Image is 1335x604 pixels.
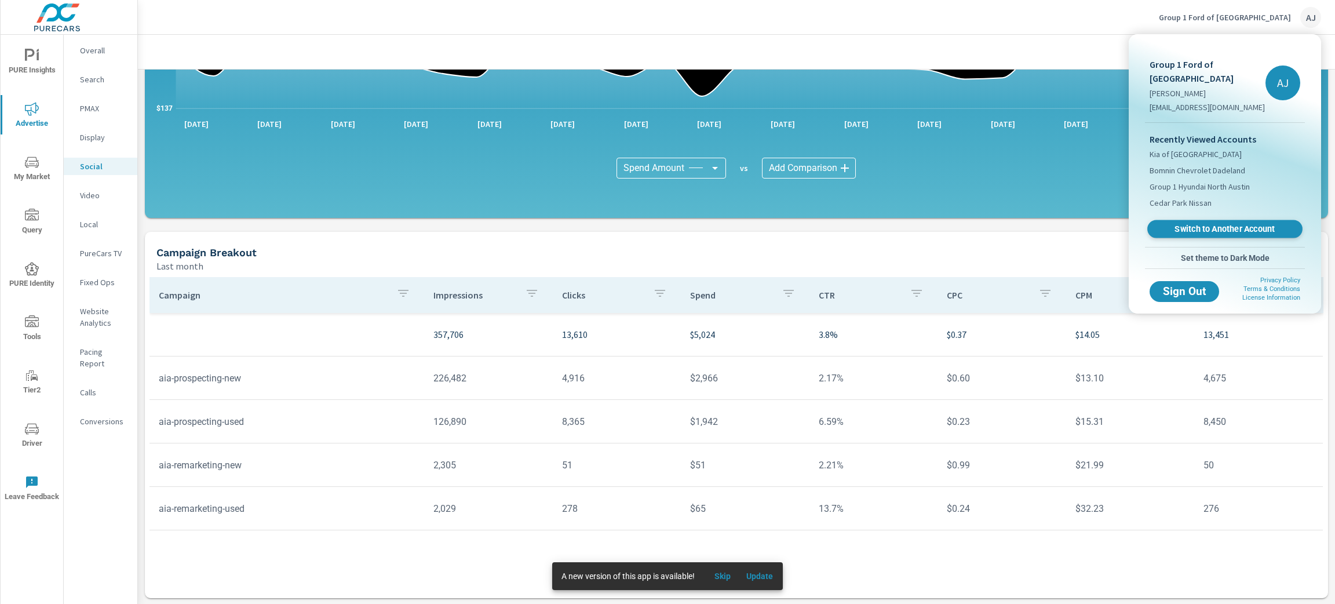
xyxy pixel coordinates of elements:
span: Kia of [GEOGRAPHIC_DATA] [1150,148,1242,160]
div: AJ [1265,66,1300,100]
span: Group 1 Hyundai North Austin [1150,181,1250,192]
p: [EMAIL_ADDRESS][DOMAIN_NAME] [1150,101,1265,113]
p: Recently Viewed Accounts [1150,132,1300,146]
span: Switch to Another Account [1154,224,1296,235]
button: Set theme to Dark Mode [1145,248,1305,268]
button: Sign Out [1150,281,1219,302]
span: Sign Out [1159,286,1210,297]
span: Cedar Park Nissan [1150,197,1212,209]
a: Terms & Conditions [1243,285,1300,293]
span: Bomnin Chevrolet Dadeland [1150,165,1245,176]
p: Group 1 Ford of [GEOGRAPHIC_DATA] [1150,57,1265,85]
a: Switch to Another Account [1147,220,1303,238]
a: Privacy Policy [1260,276,1300,284]
span: Set theme to Dark Mode [1150,253,1300,263]
p: [PERSON_NAME] [1150,88,1265,99]
a: License Information [1242,294,1300,301]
